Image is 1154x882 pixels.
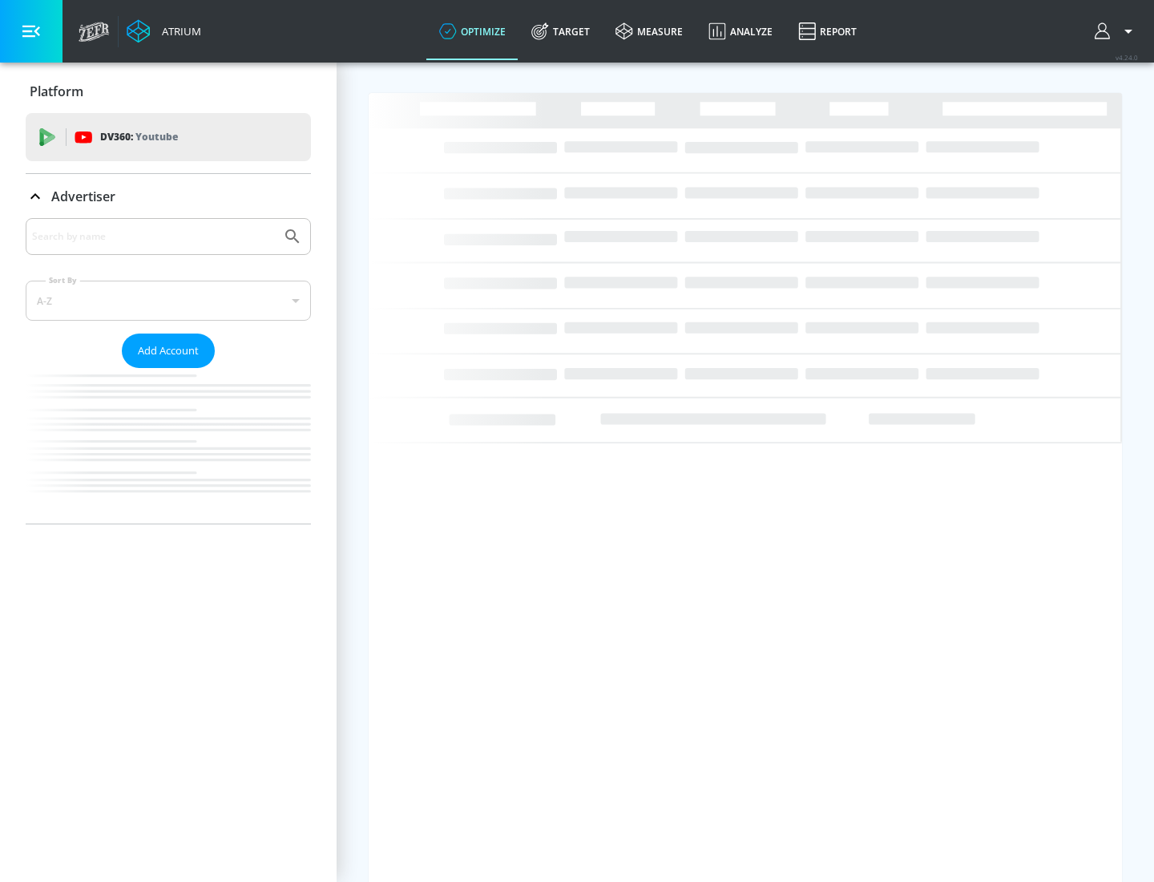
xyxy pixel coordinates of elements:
span: Add Account [138,342,199,360]
a: Analyze [696,2,785,60]
div: A-Z [26,281,311,321]
input: Search by name [32,226,275,247]
div: Atrium [155,24,201,38]
p: Youtube [135,128,178,145]
p: Platform [30,83,83,100]
a: optimize [426,2,518,60]
div: DV360: Youtube [26,113,311,161]
nav: list of Advertiser [26,368,311,524]
label: Sort By [46,275,80,285]
button: Add Account [122,334,215,368]
a: measure [603,2,696,60]
div: Advertiser [26,174,311,219]
a: Target [518,2,603,60]
p: DV360: [100,128,178,146]
div: Advertiser [26,218,311,524]
a: Report [785,2,870,60]
a: Atrium [127,19,201,43]
span: v 4.24.0 [1116,53,1138,62]
div: Platform [26,69,311,114]
p: Advertiser [51,188,115,205]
